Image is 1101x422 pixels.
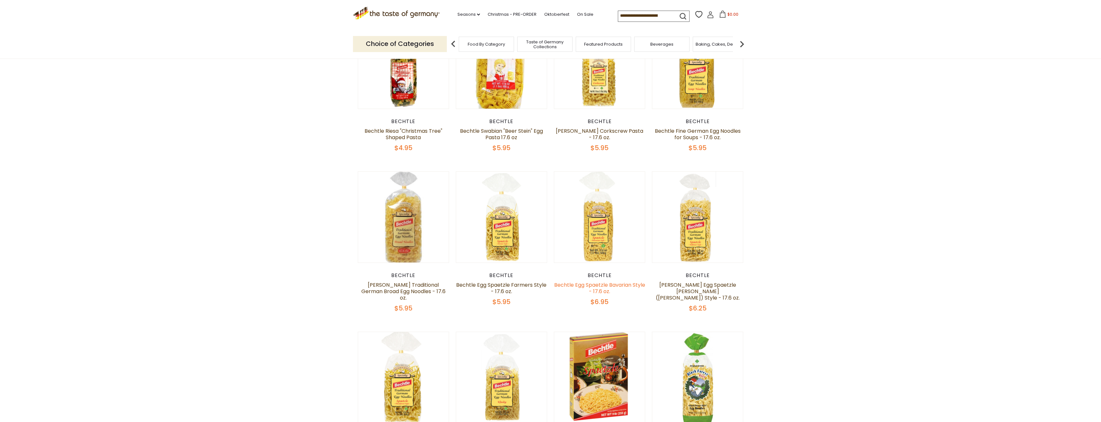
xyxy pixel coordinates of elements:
[365,127,442,141] a: Bechtle Riesa "Christmas Tree" Shaped Pasta
[358,272,449,279] div: Bechtle
[656,281,740,301] a: [PERSON_NAME] Egg Spaetzle [PERSON_NAME] ([PERSON_NAME]) Style - 17.6 oz.
[456,118,547,125] div: Bechtle
[468,42,505,47] a: Food By Category
[456,18,547,109] img: Bechtle
[727,12,738,17] span: $0.00
[394,304,412,313] span: $5.95
[447,38,460,50] img: previous arrow
[394,143,412,152] span: $4.95
[456,172,547,263] img: Bechtle
[715,11,743,20] button: $0.00
[554,172,645,263] img: Bechtle
[591,297,609,306] span: $6.95
[655,127,741,141] a: Bechtle Fine German Egg Noodles for Soups - 17.6 oz.
[492,143,510,152] span: $5.95
[358,118,449,125] div: Bechtle
[488,11,537,18] a: Christmas - PRE-ORDER
[353,36,447,52] p: Choice of Categories
[460,127,543,141] a: Bechtle Swabian "Beer Stein" Egg Pasta 17.6 oz
[554,18,645,109] img: Bechtle
[456,281,546,295] a: Bechtle Egg Spaetzle Farmers Style - 17.6 oz.
[556,127,643,141] a: [PERSON_NAME] Corkscrew Pasta - 17.6 oz.
[544,11,569,18] a: Oktoberfest
[554,281,645,295] a: Bechtle Egg Spaetzle Bavarian Style - 17.6 oz.
[736,38,748,50] img: next arrow
[457,11,480,18] a: Seasons
[652,118,744,125] div: Bechtle
[591,143,609,152] span: $5.95
[652,172,743,263] img: Bechtle
[689,143,707,152] span: $5.95
[358,172,449,263] img: Bechtle
[358,18,449,109] img: Bechtle
[456,272,547,279] div: Bechtle
[492,297,510,306] span: $5.95
[584,42,623,47] a: Featured Products
[577,11,593,18] a: On Sale
[361,281,446,301] a: [PERSON_NAME] Traditional German Broad Egg Noodles - 17.6 oz.
[554,272,645,279] div: Bechtle
[689,304,707,313] span: $6.25
[652,272,744,279] div: Bechtle
[519,40,571,49] a: Taste of Germany Collections
[652,18,743,109] img: Bechtle
[554,118,645,125] div: Bechtle
[650,42,673,47] a: Beverages
[696,42,745,47] a: Baking, Cakes, Desserts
